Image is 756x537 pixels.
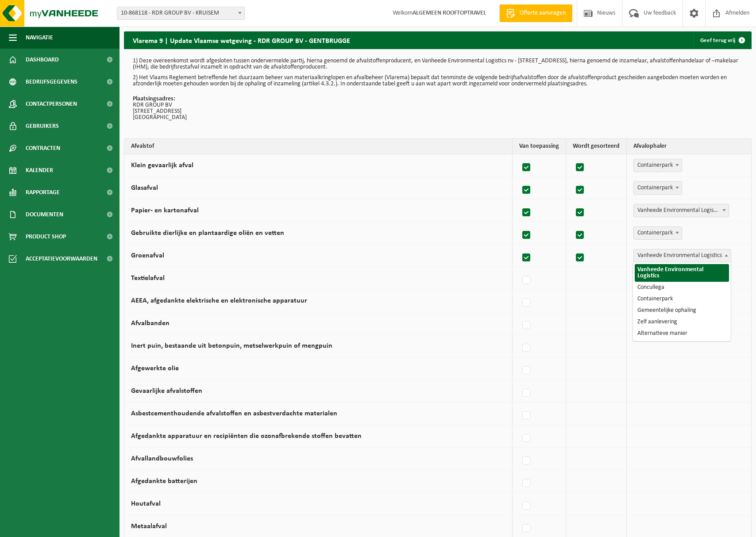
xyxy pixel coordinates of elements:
[117,7,244,19] span: 10-868118 - RDR GROUP BV - KRUISEM
[517,9,568,18] span: Offerte aanvragen
[26,203,63,226] span: Documenten
[635,305,729,316] li: Gemeentelijke ophaling
[133,75,743,87] p: 2) Het Vlaams Reglement betreffende het duurzaam beheer van materiaalkringlopen en afvalbeheer (V...
[634,182,682,194] span: Containerpark
[633,204,729,217] span: Vanheede Environmental Logistics
[634,204,729,217] span: Vanheede Environmental Logistics
[26,93,77,115] span: Contactpersonen
[635,282,729,293] li: Concullega
[131,252,164,259] label: Groenafval
[634,249,731,262] span: Vanheede Environmental Logistics
[566,139,627,154] th: Wordt gesorteerd
[26,181,60,203] span: Rapportage
[635,328,729,339] li: Alternatieve manier
[131,184,158,192] label: Glasafval
[131,455,193,462] label: Afvallandbouwfolies
[627,139,751,154] th: Afvalophaler
[26,248,97,270] span: Acceptatievoorwaarden
[26,115,59,137] span: Gebruikers
[117,7,245,20] span: 10-868118 - RDR GROUP BV - KRUISEM
[133,96,743,121] p: RDR GROUP BV [STREET_ADDRESS] [GEOGRAPHIC_DATA]
[413,10,486,16] strong: ALGEMEEN ROOFTOPTRAVEL
[124,139,513,154] th: Afvalstof
[26,226,66,248] span: Product Shop
[633,249,731,262] span: Vanheede Environmental Logistics
[133,96,175,102] strong: Plaatsingsadres:
[131,500,161,507] label: Houtafval
[131,478,197,485] label: Afgedankte batterijen
[634,159,682,172] span: Containerpark
[131,207,199,214] label: Papier- en kartonafval
[26,49,59,71] span: Dashboard
[131,275,165,282] label: Textielafval
[633,181,682,195] span: Containerpark
[131,523,167,530] label: Metaalafval
[131,410,337,417] label: Asbestcementhoudende afvalstoffen en asbestverdachte materialen
[26,159,53,181] span: Kalender
[131,387,202,395] label: Gevaarlijke afvalstoffen
[633,159,682,172] span: Containerpark
[131,320,170,327] label: Afvalbanden
[26,137,60,159] span: Contracten
[131,365,179,372] label: Afgewerkte olie
[131,433,362,440] label: Afgedankte apparatuur en recipiënten die ozonafbrekende stoffen bevatten
[133,58,743,70] p: 1) Deze overeenkomst wordt afgesloten tussen ondervermelde partij, hierna genoemd de afvalstoffen...
[131,230,284,237] label: Gebruikte dierlijke en plantaardige oliën en vetten
[634,227,682,239] span: Containerpark
[499,4,572,22] a: Offerte aanvragen
[633,226,682,240] span: Containerpark
[131,342,332,349] label: Inert puin, bestaande uit betonpuin, metselwerkpuin of mengpuin
[513,139,566,154] th: Van toepassing
[635,316,729,328] li: Zelf aanlevering
[693,31,751,49] a: Geef terug vrij
[131,297,307,304] label: AEEA, afgedankte elektrische en elektronische apparatuur
[635,264,729,282] li: Vanheede Environmental Logistics
[26,27,53,49] span: Navigatie
[26,71,77,93] span: Bedrijfsgegevens
[124,31,359,49] h2: Vlarema 9 | Update Vlaamse wetgeving - RDR GROUP BV - GENTBRUGGE
[131,162,193,169] label: Klein gevaarlijk afval
[635,293,729,305] li: Containerpark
